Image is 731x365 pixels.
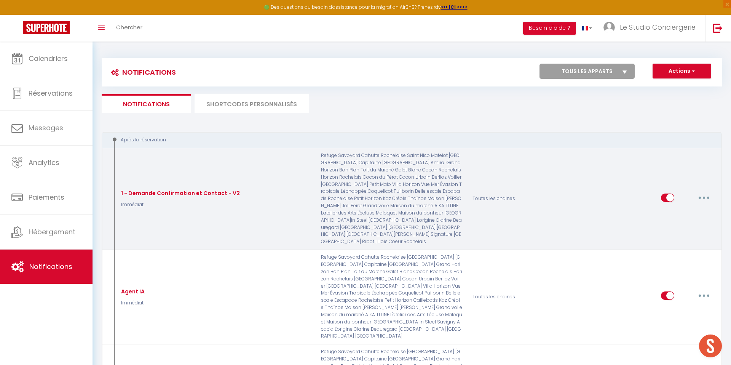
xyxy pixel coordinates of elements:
[39,45,59,50] div: Domaine
[119,299,145,307] p: Immédiat
[316,152,468,245] p: Refuge Savoyard Cahutte Rochelaise Saint Nico Matelot [GEOGRAPHIC_DATA] Capitaine [GEOGRAPHIC_DAT...
[523,22,576,35] button: Besoin d'aide ?
[29,88,73,98] span: Réservations
[29,123,63,133] span: Messages
[29,158,59,167] span: Analytics
[316,254,468,340] p: Refuge Savoyard Cahutte Rochelaise [GEOGRAPHIC_DATA] [GEOGRAPHIC_DATA] Capitaine [GEOGRAPHIC_DATA...
[195,94,309,113] li: SHORTCODES PERSONNALISÉS
[12,20,18,26] img: website_grey.svg
[23,21,70,34] img: Super Booking
[468,254,568,340] div: Toutes les chaines
[468,152,568,245] div: Toutes les chaines
[109,136,703,144] div: Après la réservation
[603,22,615,33] img: ...
[12,12,18,18] img: logo_orange.svg
[29,227,75,237] span: Hébergement
[598,15,705,42] a: ... Le Studio Conciergerie
[119,201,240,208] p: Immédiat
[31,44,37,50] img: tab_domain_overview_orange.svg
[620,22,696,32] span: Le Studio Conciergerie
[102,94,191,113] li: Notifications
[29,192,64,202] span: Paiements
[119,189,240,197] div: 1 - Demande Confirmation et Contact - V2
[29,54,68,63] span: Calendriers
[119,287,145,296] div: Agent IA
[29,262,72,271] span: Notifications
[107,64,176,81] h3: Notifications
[20,20,86,26] div: Domaine: [DOMAIN_NAME]
[86,44,93,50] img: tab_keywords_by_traffic_grey.svg
[653,64,711,79] button: Actions
[116,23,142,31] span: Chercher
[441,4,468,10] a: >>> ICI <<<<
[699,335,722,357] div: Ouvrir le chat
[110,15,148,42] a: Chercher
[713,23,723,33] img: logout
[95,45,117,50] div: Mots-clés
[21,12,37,18] div: v 4.0.25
